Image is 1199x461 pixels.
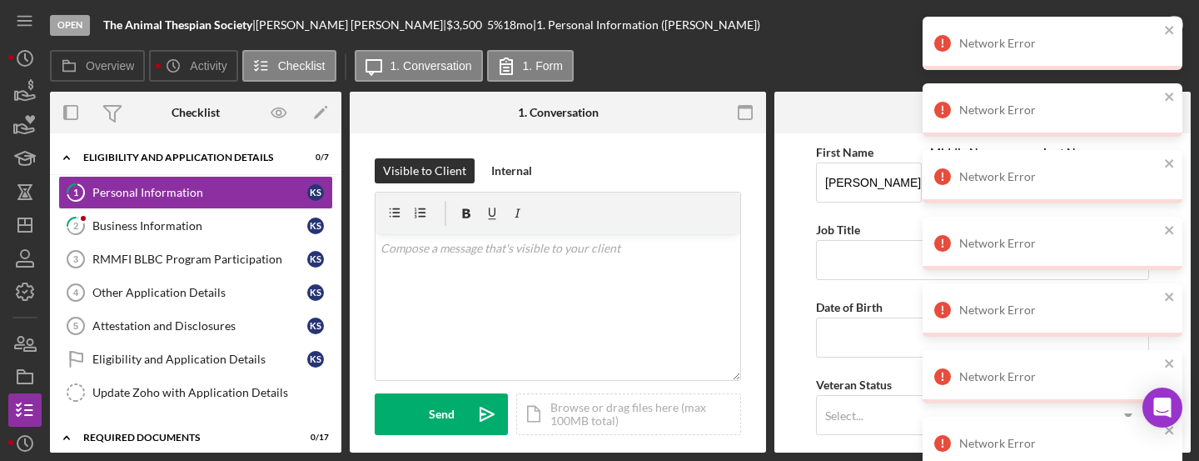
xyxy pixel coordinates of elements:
[73,187,78,198] tspan: 1
[58,343,333,376] a: Eligibility and Application DetailsKS
[73,288,79,298] tspan: 4
[149,50,237,82] button: Activity
[299,433,329,443] div: 0 / 17
[1164,423,1176,439] button: close
[391,59,472,73] label: 1. Conversation
[307,184,324,201] div: K S
[816,223,860,237] label: Job Title
[58,276,333,309] a: 4Other Application DetailsKS
[278,59,326,73] label: Checklist
[172,106,220,119] div: Checklist
[959,170,1159,183] div: Network Error
[92,353,307,366] div: Eligibility and Application Details
[50,50,145,82] button: Overview
[1164,223,1176,239] button: close
[1072,8,1153,42] div: Mark Complete
[299,153,329,163] div: 0 / 7
[92,286,307,299] div: Other Application Details
[375,158,475,183] button: Visible to Client
[1056,8,1191,42] button: Mark Complete
[503,18,533,32] div: 18 mo
[518,106,599,119] div: 1. Conversation
[1164,357,1176,373] button: close
[429,393,455,435] div: Send
[487,18,503,32] div: 5 %
[307,218,324,234] div: K S
[307,251,324,268] div: K S
[959,37,1159,50] div: Network Error
[86,59,134,73] label: Overview
[92,186,307,199] div: Personal Information
[1164,90,1176,106] button: close
[375,393,508,435] button: Send
[816,145,873,159] label: First Name
[92,253,307,266] div: RMMFI BLBC Program Participation
[523,59,563,73] label: 1. Form
[58,309,333,343] a: 5Attestation and DisclosuresKS
[1142,388,1182,428] div: Open Intercom Messenger
[355,50,483,82] button: 1. Conversation
[50,15,90,36] div: Open
[307,284,324,301] div: K S
[483,158,540,183] button: Internal
[307,351,324,368] div: K S
[959,303,1159,317] div: Network Error
[190,59,226,73] label: Activity
[959,437,1159,450] div: Network Error
[92,219,307,233] div: Business Information
[446,18,482,32] span: $3,500
[959,370,1159,383] div: Network Error
[92,386,332,399] div: Update Zoho with Application Details
[103,18,252,32] b: The Animal Thespian Society
[58,376,333,409] a: Update Zoho with Application Details
[1164,290,1176,306] button: close
[58,209,333,243] a: 2Business InformationKS
[58,176,333,209] a: 1Personal InformationKS
[83,153,287,163] div: Eligibility and Application Details
[491,158,532,183] div: Internal
[73,220,78,231] tspan: 2
[103,18,256,32] div: |
[533,18,760,32] div: | 1. Personal Information ([PERSON_NAME])
[1164,157,1176,173] button: close
[92,319,307,333] div: Attestation and Disclosures
[73,254,78,264] tspan: 3
[383,158,466,183] div: Visible to Client
[83,433,287,443] div: Required Documents
[256,18,446,32] div: [PERSON_NAME] [PERSON_NAME] |
[959,237,1159,250] div: Network Error
[58,243,333,276] a: 3RMMFI BLBC Program ParticipationKS
[1164,23,1176,39] button: close
[816,300,883,314] label: Date of Birth
[959,103,1159,117] div: Network Error
[825,409,863,423] div: Select...
[73,321,78,331] tspan: 5
[307,318,324,334] div: K S
[487,50,574,82] button: 1. Form
[242,50,336,82] button: Checklist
